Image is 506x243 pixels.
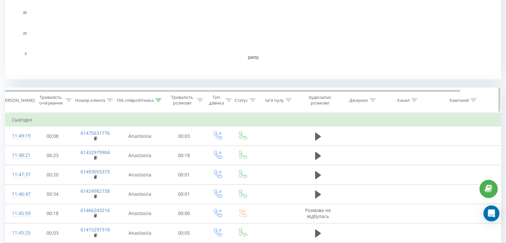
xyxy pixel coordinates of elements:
td: 00:03 [32,223,74,243]
div: ПІБ співробітника [117,98,154,103]
td: 00:08 [32,126,74,146]
td: 00:03 [163,126,205,146]
text: [DATE] [248,56,258,60]
a: 61432979904 [81,149,110,155]
div: Open Intercom Messenger [483,205,499,221]
div: Ім'я пулу [265,98,284,103]
td: Anastasiia [117,165,163,184]
td: Anastasiia [117,223,163,243]
a: 61466243216 [81,207,110,213]
div: Канал [397,98,410,103]
td: 00:05 [163,223,205,243]
div: Тип дзвінка [209,95,224,106]
div: Аудіозапис розмови [304,95,336,106]
td: 00:01 [163,165,205,184]
td: 00:00 [163,204,205,223]
text: 0 [25,52,27,56]
div: Джерело [349,98,368,103]
a: 61424982158 [81,188,110,194]
td: 00:01 [163,184,205,204]
div: Тривалість розмови [169,95,195,106]
td: Anastasiia [117,184,163,204]
div: [PERSON_NAME] [1,98,35,103]
a: 61475631776 [81,130,110,136]
td: Anastasiia [117,204,163,223]
text: 40 [23,11,27,15]
div: Тривалість очікування [38,95,64,106]
div: Статус [235,98,248,103]
span: Розмова не відбулась [305,207,331,219]
a: 61415297318 [81,226,110,233]
div: Кампанія [449,98,469,103]
div: 11:49:19 [12,129,25,142]
td: 00:23 [32,146,74,165]
div: 11:47:37 [12,168,25,181]
td: 00:18 [163,146,205,165]
div: Номер клієнта [75,98,105,103]
td: Anastasiia [117,126,163,146]
td: 00:18 [32,204,74,223]
text: 20 [23,32,27,35]
div: 11:48:21 [12,149,25,162]
div: 11:46:47 [12,188,25,201]
div: 11:45:25 [12,226,25,239]
td: Anastasiia [117,146,163,165]
div: 11:45:59 [12,207,25,220]
td: 00:20 [32,165,74,184]
td: 00:34 [32,184,74,204]
a: 61493055373 [81,168,110,175]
